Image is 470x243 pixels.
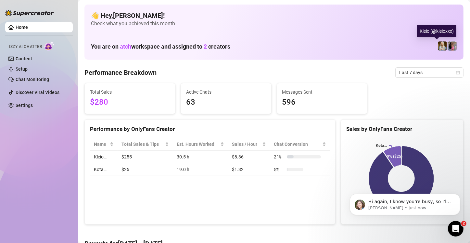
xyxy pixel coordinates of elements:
td: $255 [118,151,172,163]
span: Chat Conversion [274,141,321,148]
td: 30.5 h [173,151,228,163]
span: 5 % [274,166,284,173]
span: Izzy AI Chatter [9,44,42,50]
iframe: Intercom live chat [448,221,464,237]
span: Total Sales & Tips [121,141,163,148]
a: Chat Monitoring [16,77,49,82]
th: Total Sales & Tips [118,138,172,151]
img: Kleio [438,41,447,51]
th: Sales / Hour [228,138,270,151]
td: $25 [118,163,172,176]
td: Kleio… [90,151,118,163]
h4: Performance Breakdown [84,68,157,77]
img: logo-BBDzfeDw.svg [5,10,54,16]
td: Kota… [90,163,118,176]
span: 2 [204,43,207,50]
img: AI Chatter [44,41,55,51]
a: Discover Viral Videos [16,90,59,95]
text: Kota… [376,143,387,148]
a: Content [16,56,32,61]
img: Kota [448,41,457,51]
span: Last 7 days [399,68,460,77]
span: Messages Sent [282,88,362,96]
div: Performance by OnlyFans Creator [90,125,330,133]
h1: You are on workspace and assigned to creators [91,43,230,50]
td: $1.32 [228,163,270,176]
a: Setup [16,66,28,72]
span: $280 [90,96,170,109]
span: Active Chats [186,88,266,96]
span: calendar [456,71,460,75]
span: 21 % [274,153,284,160]
span: atch [120,43,131,50]
h4: 👋 Hey, [PERSON_NAME] ! [91,11,457,20]
span: 2 [461,221,466,226]
iframe: Intercom notifications message [340,180,470,226]
div: Kleio (@kleioxxx) [417,25,456,37]
div: Sales by OnlyFans Creator [346,125,458,133]
th: Name [90,138,118,151]
div: Est. Hours Worked [177,141,219,148]
span: Sales / Hour [232,141,261,148]
a: Home [16,25,28,30]
span: Name [94,141,108,148]
td: 19.0 h [173,163,228,176]
span: 63 [186,96,266,109]
span: Total Sales [90,88,170,96]
span: 596 [282,96,362,109]
a: Settings [16,103,33,108]
th: Chat Conversion [270,138,330,151]
span: Check what you achieved this month [91,20,457,27]
td: $8.36 [228,151,270,163]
